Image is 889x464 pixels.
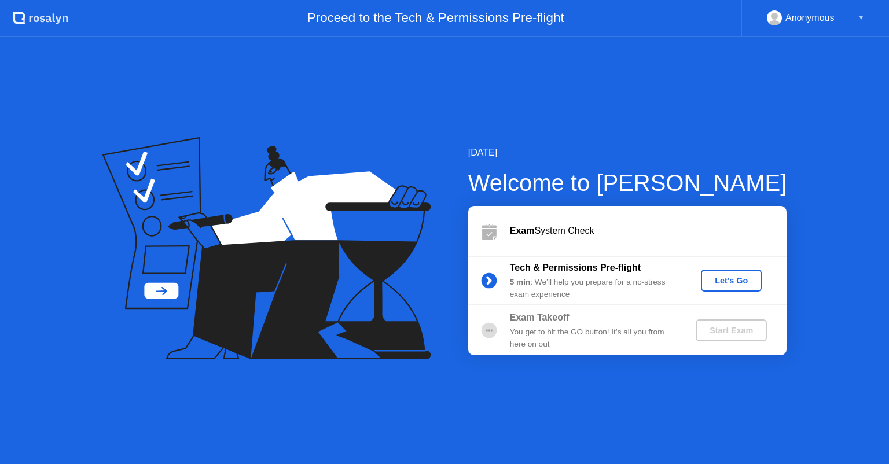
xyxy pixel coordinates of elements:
[510,326,677,350] div: You get to hit the GO button! It’s all you from here on out
[468,146,787,160] div: [DATE]
[510,263,641,272] b: Tech & Permissions Pre-flight
[701,270,762,292] button: Let's Go
[510,278,531,286] b: 5 min
[510,312,570,322] b: Exam Takeoff
[706,276,757,285] div: Let's Go
[510,277,677,300] div: : We’ll help you prepare for a no-stress exam experience
[510,224,787,238] div: System Check
[858,10,864,25] div: ▼
[785,10,835,25] div: Anonymous
[696,319,767,341] button: Start Exam
[700,326,762,335] div: Start Exam
[468,165,787,200] div: Welcome to [PERSON_NAME]
[510,226,535,235] b: Exam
